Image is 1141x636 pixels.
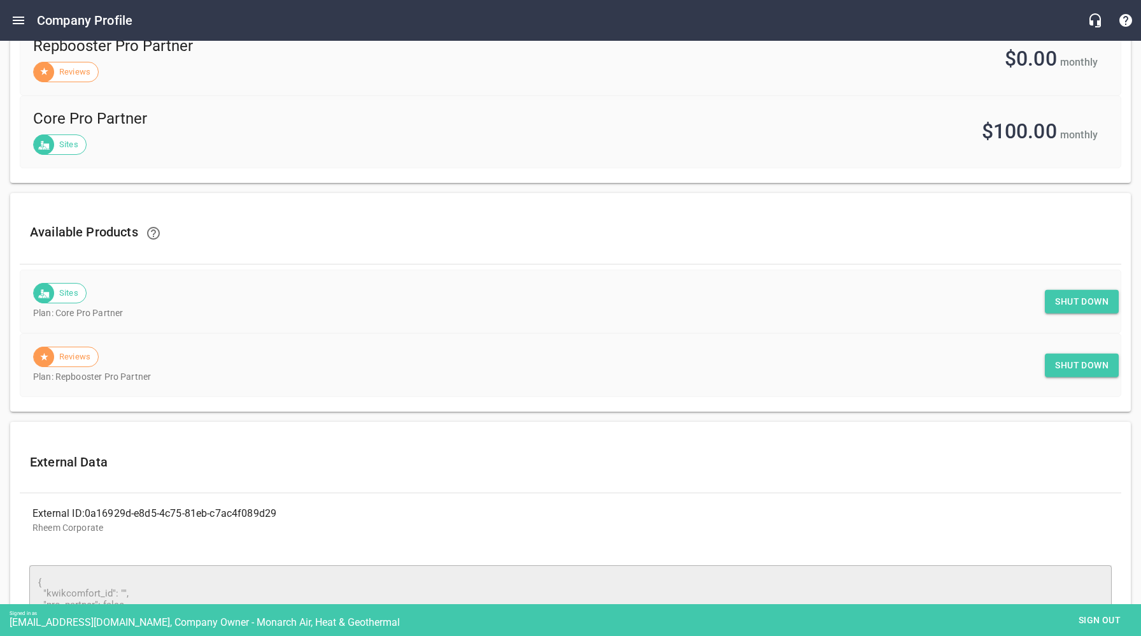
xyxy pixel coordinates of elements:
[1060,129,1098,141] span: monthly
[1080,5,1110,36] button: Live Chat
[982,119,1057,143] span: $100.00
[1060,56,1098,68] span: monthly
[1068,609,1131,632] button: Sign out
[33,347,99,367] div: Reviews
[1005,47,1057,71] span: $0.00
[52,287,86,300] span: Sites
[1045,290,1119,314] button: Shut down
[33,134,87,155] div: Sites
[52,351,98,363] span: Reviews
[33,283,87,303] div: Sites
[10,616,1141,628] div: [EMAIL_ADDRESS][DOMAIN_NAME], Company Owner - Monarch Air, Heat & Geothermal
[1055,358,1109,373] span: Shut down
[30,452,1111,472] h6: External Data
[33,62,99,82] div: Reviews
[33,36,589,57] span: Repbooster Pro Partner
[1045,354,1119,377] button: Shut down
[1055,294,1109,310] span: Shut down
[33,109,554,129] span: Core Pro Partner
[38,577,1103,634] textarea: { "kwikcomfort_id": "", "pro_partner": false, "protection_plus": "" }
[52,66,98,78] span: Reviews
[32,521,1109,535] p: Rheem Corporate
[52,138,86,151] span: Sites
[32,506,570,521] div: External ID: 0a16929d-e8d5-4c75-81eb-c7ac4f089d29
[3,5,34,36] button: Open drawer
[10,611,1141,616] div: Signed in as
[138,218,169,249] a: Learn how to upgrade and downgrade your Products
[33,370,1098,384] p: Plan: Repbooster Pro Partner
[33,307,1098,320] p: Plan: Core Pro Partner
[1110,5,1141,36] button: Support Portal
[30,218,1111,249] h6: Available Products
[37,10,132,31] h6: Company Profile
[1073,612,1126,628] span: Sign out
